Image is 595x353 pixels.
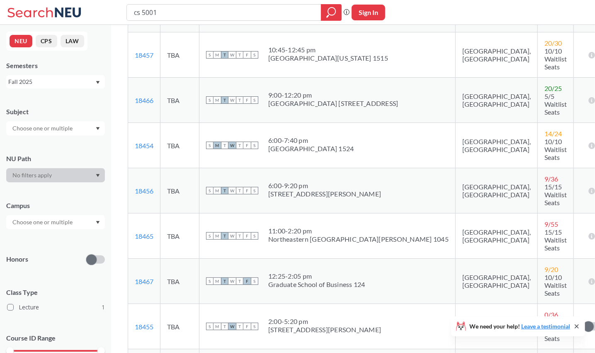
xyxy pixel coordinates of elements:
[544,39,562,47] span: 20 / 30
[133,5,315,20] input: Class, professor, course number, "phrase"
[456,123,538,168] td: [GEOGRAPHIC_DATA], [GEOGRAPHIC_DATA]
[6,154,105,163] div: NU Path
[268,190,381,198] div: [STREET_ADDRESS][PERSON_NAME]
[268,235,449,243] div: Northeastern [GEOGRAPHIC_DATA][PERSON_NAME] 1045
[206,187,214,194] span: S
[544,92,567,116] span: 5/5 Waitlist Seats
[456,304,538,349] td: [GEOGRAPHIC_DATA], [GEOGRAPHIC_DATA]
[456,32,538,78] td: [GEOGRAPHIC_DATA], [GEOGRAPHIC_DATA]
[135,187,153,195] a: 18456
[236,187,243,194] span: T
[6,255,28,264] p: Honors
[135,323,153,331] a: 18455
[96,127,100,130] svg: Dropdown arrow
[544,311,558,319] span: 0 / 36
[206,96,214,104] span: S
[456,78,538,123] td: [GEOGRAPHIC_DATA], [GEOGRAPHIC_DATA]
[221,232,228,240] span: T
[160,78,199,123] td: TBA
[228,142,236,149] span: W
[214,142,221,149] span: M
[221,323,228,330] span: T
[228,187,236,194] span: W
[251,277,258,285] span: S
[326,7,336,18] svg: magnifying glass
[456,213,538,259] td: [GEOGRAPHIC_DATA], [GEOGRAPHIC_DATA]
[544,47,567,71] span: 10/10 Waitlist Seats
[243,96,251,104] span: F
[456,259,538,304] td: [GEOGRAPHIC_DATA], [GEOGRAPHIC_DATA]
[214,187,221,194] span: M
[6,61,105,70] div: Semesters
[469,324,570,329] span: We need your help!
[221,277,228,285] span: T
[352,5,385,20] button: Sign In
[221,96,228,104] span: T
[61,35,84,47] button: LAW
[251,323,258,330] span: S
[243,232,251,240] span: F
[160,259,199,304] td: TBA
[160,123,199,168] td: TBA
[544,183,567,206] span: 15/15 Waitlist Seats
[135,96,153,104] a: 18466
[206,142,214,149] span: S
[268,272,365,280] div: 12:25 - 2:05 pm
[6,215,105,229] div: Dropdown arrow
[135,232,153,240] a: 18465
[243,277,251,285] span: F
[214,96,221,104] span: M
[135,277,153,285] a: 18467
[6,168,105,182] div: Dropdown arrow
[228,96,236,104] span: W
[36,35,57,47] button: CPS
[214,232,221,240] span: M
[221,142,228,149] span: T
[544,130,562,137] span: 14 / 24
[6,107,105,116] div: Subject
[228,277,236,285] span: W
[268,227,449,235] div: 11:00 - 2:20 pm
[544,273,567,297] span: 10/10 Waitlist Seats
[10,35,32,47] button: NEU
[544,137,567,161] span: 10/10 Waitlist Seats
[236,232,243,240] span: T
[6,288,105,297] span: Class Type
[456,168,538,213] td: [GEOGRAPHIC_DATA], [GEOGRAPHIC_DATA]
[102,303,105,312] span: 1
[96,174,100,177] svg: Dropdown arrow
[544,84,562,92] span: 20 / 25
[251,142,258,149] span: S
[236,96,243,104] span: T
[206,277,214,285] span: S
[268,99,398,108] div: [GEOGRAPHIC_DATA] [STREET_ADDRESS]
[214,51,221,59] span: M
[243,323,251,330] span: F
[236,323,243,330] span: T
[243,142,251,149] span: F
[206,323,214,330] span: S
[544,265,558,273] span: 9 / 20
[268,54,388,62] div: [GEOGRAPHIC_DATA][US_STATE] 1515
[268,145,354,153] div: [GEOGRAPHIC_DATA] 1524
[228,51,236,59] span: W
[214,323,221,330] span: M
[160,213,199,259] td: TBA
[544,220,558,228] span: 9 / 55
[214,277,221,285] span: M
[8,217,78,227] input: Choose one or multiple
[160,32,199,78] td: TBA
[206,51,214,59] span: S
[7,302,105,313] label: Lecture
[206,232,214,240] span: S
[8,77,95,86] div: Fall 2025
[243,187,251,194] span: F
[236,277,243,285] span: T
[243,51,251,59] span: F
[135,51,153,59] a: 18457
[96,81,100,84] svg: Dropdown arrow
[544,175,558,183] span: 9 / 36
[268,91,398,99] div: 9:00 - 12:20 pm
[268,280,365,289] div: Graduate School of Business 124
[251,96,258,104] span: S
